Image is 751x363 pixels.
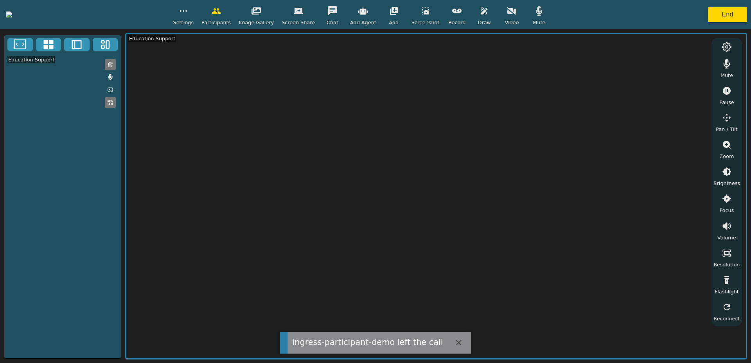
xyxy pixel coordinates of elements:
[327,19,338,26] span: Chat
[105,72,116,83] button: Mute
[239,19,274,26] span: Image Gallery
[105,59,116,70] button: Remove Feed
[448,19,465,26] span: Record
[505,19,519,26] span: Video
[411,19,440,26] span: Screenshot
[720,207,734,214] span: Focus
[7,56,55,63] div: Education Support
[389,19,399,26] span: Add
[350,19,376,26] span: Add Agent
[713,315,740,322] span: Reconnect
[105,97,116,108] button: Replace Feed
[713,261,740,268] span: Resolution
[64,38,90,51] button: Two Window Medium
[93,38,118,51] button: Three Window Medium
[713,180,740,187] span: Brightness
[173,19,194,26] span: Settings
[4,9,14,20] img: logoWhite.png
[716,126,737,133] span: Pan / Tilt
[720,72,733,79] span: Mute
[105,84,116,95] button: Picture in Picture
[292,336,443,349] div: ingress-participant-demo left the call
[478,19,491,26] span: Draw
[201,19,231,26] span: Participants
[708,7,747,22] button: End
[282,19,315,26] span: Screen Share
[719,99,734,106] span: Pause
[36,38,61,51] button: 4x4
[7,38,33,51] button: Fullscreen
[719,153,734,160] span: Zoom
[715,288,739,295] span: Flashlight
[533,19,545,26] span: Mute
[128,35,176,42] div: Education Support
[717,234,736,241] span: Volume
